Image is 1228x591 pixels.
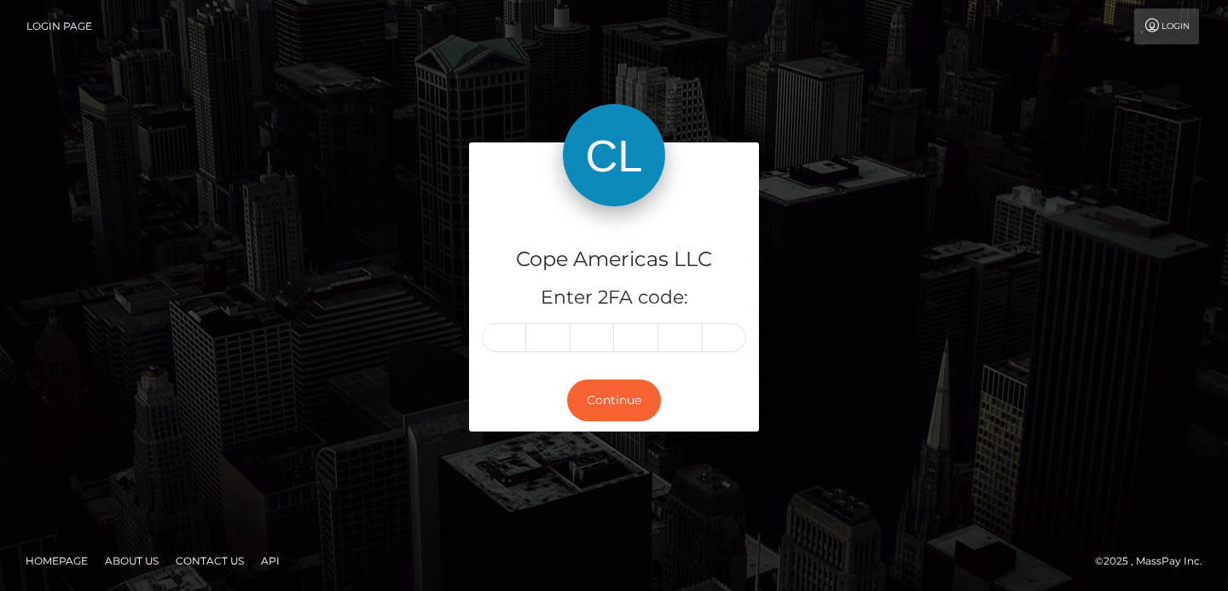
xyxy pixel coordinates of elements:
[563,104,665,206] img: Cope Americas LLC
[1095,552,1215,571] div: © 2025 , MassPay Inc.
[169,548,251,574] a: Contact Us
[254,548,287,574] a: API
[1134,9,1199,44] a: Login
[482,245,746,275] h4: Cope Americas LLC
[482,285,746,311] h5: Enter 2FA code:
[98,548,165,574] a: About Us
[26,9,92,44] a: Login Page
[19,548,95,574] a: Homepage
[567,380,661,421] button: Continue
